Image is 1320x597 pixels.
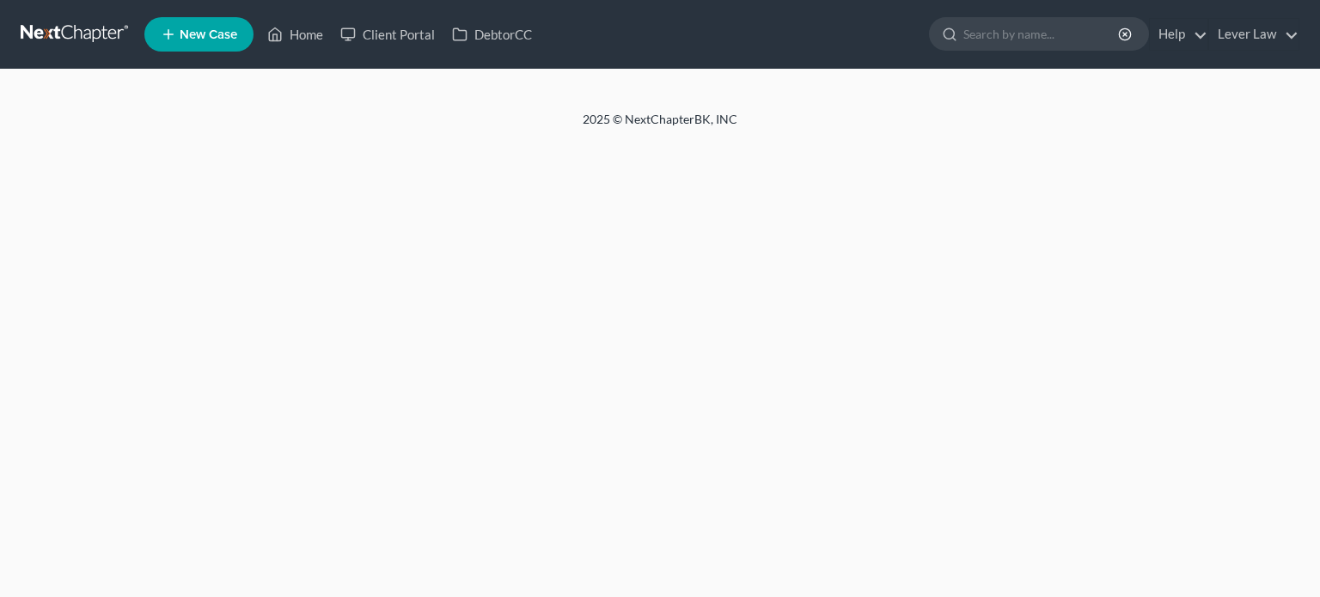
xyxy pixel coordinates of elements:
a: Help [1150,19,1207,50]
a: Client Portal [332,19,443,50]
a: DebtorCC [443,19,541,50]
div: 2025 © NextChapterBK, INC [170,111,1150,142]
a: Home [259,19,332,50]
input: Search by name... [963,18,1121,50]
span: New Case [180,28,237,41]
a: Lever Law [1209,19,1299,50]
